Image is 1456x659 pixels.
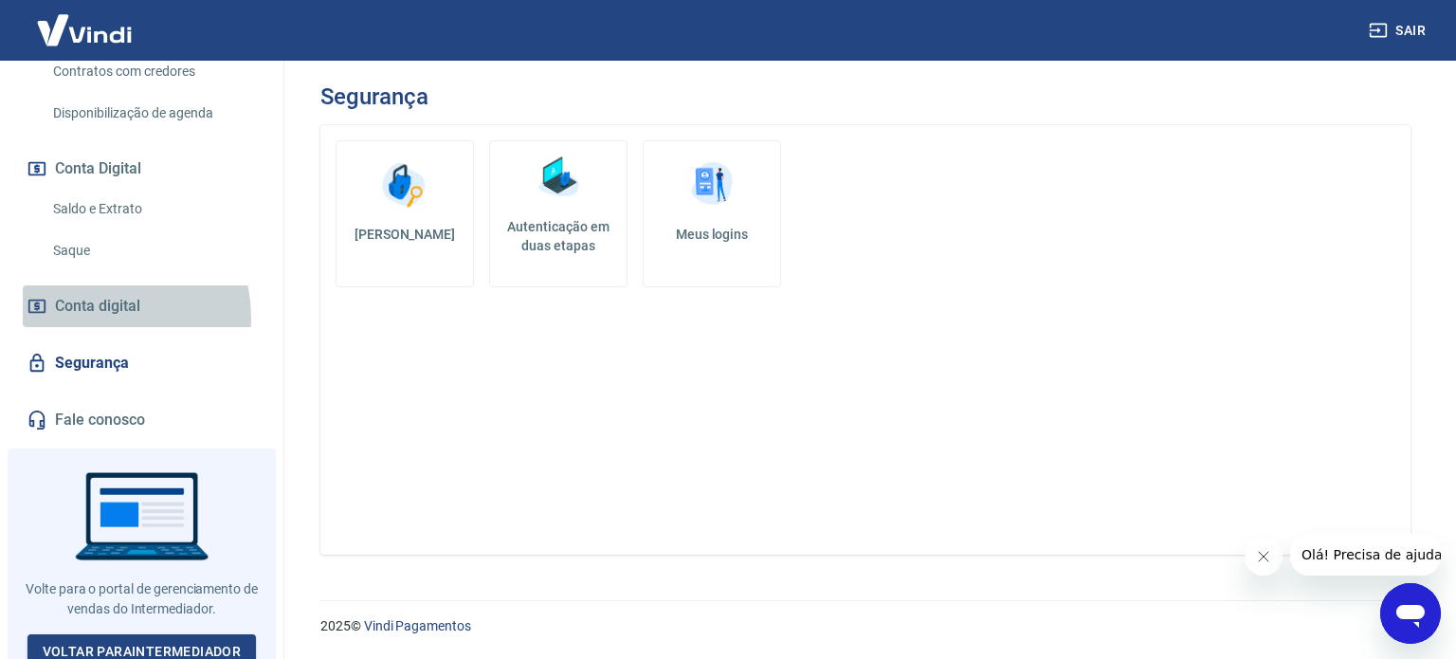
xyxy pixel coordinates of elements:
a: Fale conosco [23,399,261,441]
a: Contratos com credores [45,52,261,91]
span: Olá! Precisa de ajuda? [11,13,159,28]
a: Vindi Pagamentos [364,618,471,633]
h5: [PERSON_NAME] [352,225,458,244]
h5: Autenticação em duas etapas [498,217,619,255]
p: 2025 © [320,616,1410,636]
iframe: Fechar mensagem [1245,538,1283,576]
button: Conta Digital [23,148,261,190]
button: Sair [1365,13,1433,48]
iframe: Botão para abrir a janela de mensagens [1380,583,1441,644]
a: Meus logins [643,140,781,287]
iframe: Mensagem da empresa [1290,534,1441,576]
a: [PERSON_NAME] [336,140,474,287]
img: Meus logins [683,156,740,213]
img: Alterar senha [376,156,433,213]
span: Conta digital [55,293,140,320]
img: Vindi [23,1,146,59]
a: Autenticação em duas etapas [489,140,628,287]
h5: Meus logins [659,225,765,244]
a: Conta digital [23,285,261,327]
h3: Segurança [320,83,428,110]
a: Segurança [23,342,261,384]
img: Autenticação em duas etapas [530,149,587,206]
a: Saldo e Extrato [45,190,261,229]
a: Disponibilização de agenda [45,94,261,133]
a: Saque [45,231,261,270]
